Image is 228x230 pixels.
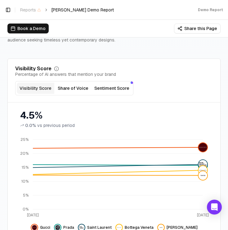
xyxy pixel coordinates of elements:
tspan: 25% [20,137,29,142]
span: 0.0% [25,122,36,128]
span: Reports [20,7,41,13]
tspan: 15% [22,165,29,170]
img: saint laurent [199,160,207,169]
div: Percentage of AI answers that mention your brand [15,71,213,77]
tspan: [DATE] [27,212,39,217]
img: gucci [199,143,207,152]
img: bottega veneta [117,225,122,230]
span: Bottega Veneta [125,225,154,230]
button: Share of Voice [54,83,92,94]
button: Book a Demo [7,24,49,33]
nav: breadcrumb [20,7,114,13]
div: Open Intercom Messenger [207,200,222,215]
button: Visibility Score [17,83,54,94]
span: [PERSON_NAME] Demo Report [51,7,114,13]
button: Sentiment Score [92,83,132,94]
img: prada [55,225,60,230]
div: Visibility Score [15,66,51,71]
button: Share this Page [174,24,221,33]
span: Saint Laurent [87,225,112,230]
span: vs previous period [37,122,75,128]
div: Demo Report [198,7,223,12]
img: bottega veneta [199,166,207,175]
img: gucci [32,225,37,230]
tspan: 20% [20,151,29,156]
span: [PERSON_NAME] [167,225,198,230]
span: Gucci [40,225,50,230]
img: saint laurent [79,225,84,230]
img: tom ford [159,225,163,230]
div: 4.5% [20,110,208,121]
tspan: 5% [23,193,29,198]
tspan: 0% [23,207,29,212]
tspan: 10% [21,179,29,184]
span: Prada [63,225,74,230]
img: tom ford [199,171,207,180]
tspan: [DATE] [197,212,209,217]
